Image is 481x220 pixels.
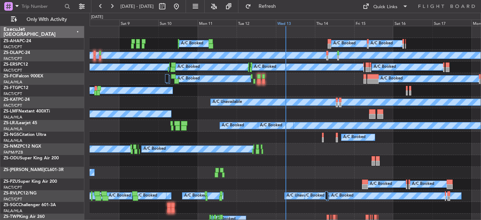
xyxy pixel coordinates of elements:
a: ZS-KATPC-24 [4,98,30,102]
span: ZS-SGC [4,203,18,207]
a: ZS-FTGPC12 [4,86,28,90]
div: A/C Booked [184,191,206,201]
span: ZS-NMZ [4,144,20,149]
span: ZS-PZU [4,180,18,184]
a: ZS-NMZPC12 NGX [4,144,41,149]
button: Refresh [242,1,284,12]
span: ZS-RVL [4,191,18,196]
span: ZS-DLA [4,51,18,55]
div: A/C Booked [135,191,157,201]
span: ZS-FTG [4,86,18,90]
div: Thu 14 [315,20,354,26]
span: ZS-AHA [4,39,19,43]
button: Only With Activity [8,14,77,25]
div: Sun 17 [432,20,471,26]
a: ZS-AHAPC-24 [4,39,31,43]
div: A/C Booked [331,191,353,201]
a: ZS-RVLPC12/NG [4,191,36,196]
div: A/C Booked [343,132,366,143]
span: Refresh [253,4,282,9]
a: ZS-SGCChallenger 601-3A [4,203,56,207]
span: Only With Activity [18,17,75,22]
span: ZS-KAT [4,98,18,102]
div: Tue 12 [237,20,276,26]
div: A/C Booked [380,73,403,84]
div: Mon 11 [198,20,237,26]
span: ZS-LMF [4,109,18,114]
div: A/C Booked [374,62,396,72]
div: A/C Booked [302,191,324,201]
a: FACT/CPT [4,197,22,202]
button: Quick Links [359,1,412,12]
a: ZS-NGSCitation Ultra [4,133,46,137]
a: FALA/HLA [4,138,22,143]
div: A/C Unavailable [287,191,316,201]
a: ZS-DLAPC-24 [4,51,30,55]
div: A/C Booked [143,144,166,154]
input: Trip Number [22,1,62,12]
div: Sun 10 [158,20,197,26]
div: Wed 13 [276,20,315,26]
div: [DATE] [91,14,103,20]
a: FALA/HLA [4,208,22,214]
div: A/C Booked [222,120,244,131]
div: Fri 8 [80,20,119,26]
div: A/C Booked [177,73,200,84]
div: A/C Booked [109,191,131,201]
a: FALA/HLA [4,115,22,120]
a: FALA/HLA [4,126,22,132]
span: ZS-FCI [4,74,16,78]
div: A/C Booked [177,62,200,72]
a: ZS-LRJLearjet 45 [4,121,37,125]
div: A/C Booked [370,38,393,49]
div: A/C Booked [181,38,203,49]
div: A/C Booked [412,179,434,189]
a: FAPM/PZB [4,150,23,155]
div: Sat 9 [119,20,158,26]
a: FACT/CPT [4,44,22,50]
div: Sat 16 [393,20,432,26]
a: FACT/CPT [4,91,22,97]
a: FACT/CPT [4,103,22,108]
a: ZS-ERSPC12 [4,62,28,67]
a: ZS-FCIFalcon 900EX [4,74,43,78]
div: A/C Unavailable [213,97,242,108]
div: A/C Booked [254,62,276,72]
span: ZS-[PERSON_NAME] [4,168,45,172]
a: ZS-TWPKing Air 260 [4,215,45,219]
a: ZS-ODUSuper King Air 200 [4,156,59,160]
div: A/C Booked [260,120,282,131]
div: A/C Booked [333,38,356,49]
a: ZS-PZUSuper King Air 200 [4,180,57,184]
a: ZS-LMFNextant 400XTi [4,109,50,114]
a: FACT/CPT [4,185,22,190]
span: ZS-NGS [4,133,19,137]
a: FALA/HLA [4,79,22,85]
span: ZS-ODU [4,156,20,160]
span: ZS-TWP [4,215,19,219]
div: Fri 15 [354,20,393,26]
span: [DATE] - [DATE] [120,3,154,10]
span: ZS-LRJ [4,121,17,125]
div: Quick Links [373,4,397,11]
a: FACT/CPT [4,56,22,61]
div: A/C Booked [370,179,392,189]
span: ZS-ERS [4,62,18,67]
a: ZS-[PERSON_NAME]CL601-3R [4,168,64,172]
a: FACT/CPT [4,68,22,73]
